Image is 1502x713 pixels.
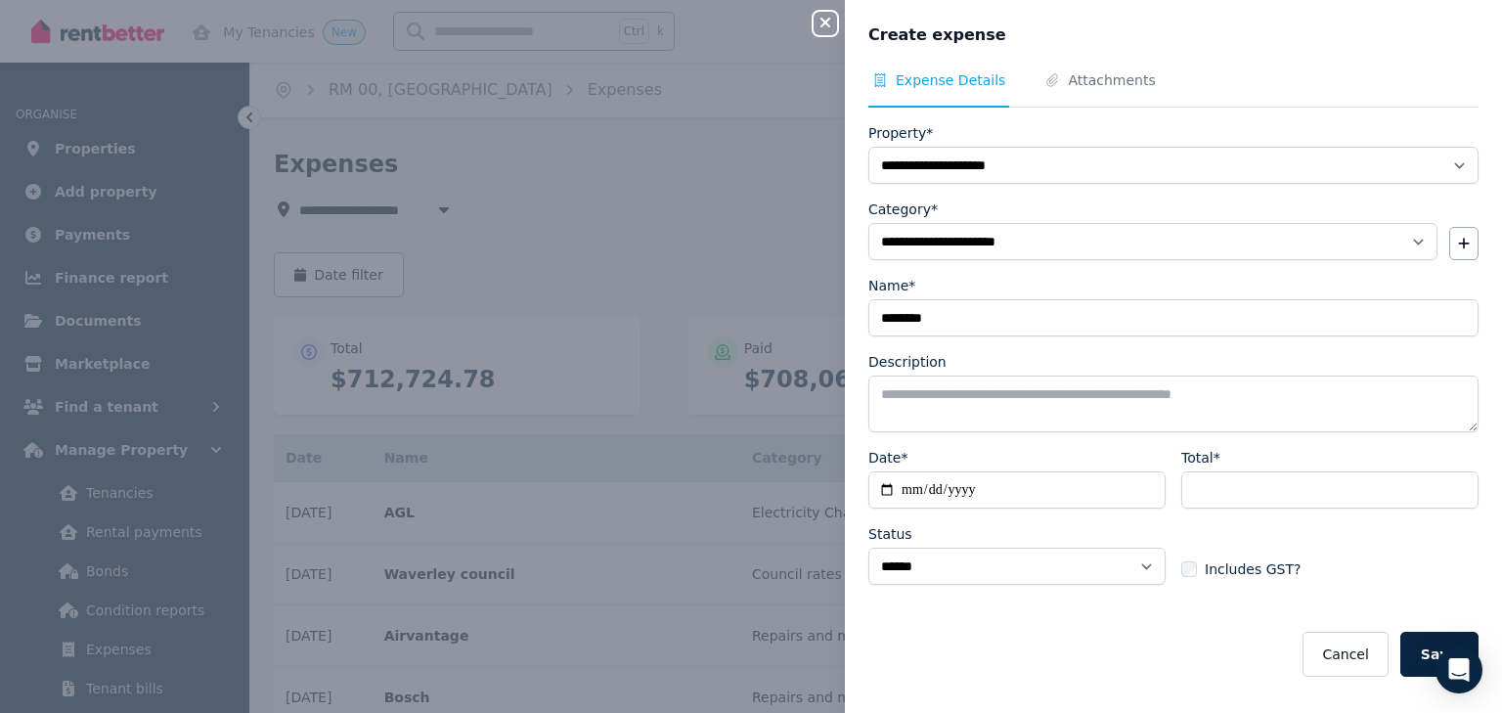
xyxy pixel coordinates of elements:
nav: Tabs [868,70,1479,108]
span: Attachments [1068,70,1155,90]
span: Expense Details [896,70,1005,90]
label: Total* [1181,448,1220,468]
span: Includes GST? [1205,559,1301,579]
label: Category* [868,200,938,219]
label: Description [868,352,947,372]
input: Includes GST? [1181,561,1197,577]
label: Date* [868,448,907,468]
label: Status [868,524,912,544]
label: Property* [868,123,933,143]
span: Create expense [868,23,1006,47]
div: Open Intercom Messenger [1436,646,1482,693]
button: Cancel [1303,632,1388,677]
label: Name* [868,276,915,295]
button: Save [1400,632,1479,677]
